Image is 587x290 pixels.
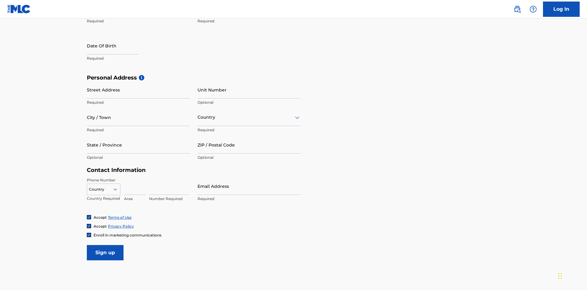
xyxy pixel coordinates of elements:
[139,75,144,80] span: i
[87,196,120,201] p: Country Required
[558,267,562,285] div: Drag
[108,224,134,229] a: Privacy Policy
[87,18,190,24] p: Required
[511,3,523,15] a: Public Search
[87,224,91,228] img: checkbox
[108,215,131,220] a: Terms of Use
[87,233,91,237] img: checkbox
[7,5,31,13] img: MLC Logo
[87,127,190,133] p: Required
[527,3,539,15] div: Help
[87,167,301,174] h5: Contact Information
[198,18,301,24] p: Required
[87,74,500,81] h5: Personal Address
[87,56,190,61] p: Required
[124,196,146,202] p: Area
[198,100,301,105] p: Optional
[514,6,521,13] img: search
[94,215,107,220] span: Accept
[198,155,301,160] p: Optional
[94,233,161,237] span: Enroll in marketing communications
[530,6,537,13] img: help
[198,196,301,202] p: Required
[94,224,107,229] span: Accept
[149,196,189,202] p: Number Required
[87,155,190,160] p: Optional
[87,100,190,105] p: Required
[556,261,587,290] iframe: Chat Widget
[198,127,301,133] p: Required
[87,215,91,219] img: checkbox
[87,245,124,260] input: Sign up
[543,2,580,17] a: Log In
